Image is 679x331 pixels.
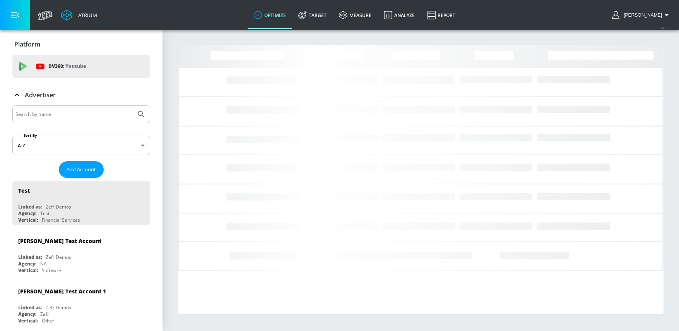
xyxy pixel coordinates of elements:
[12,181,150,225] div: TestLinked as:Zefr DemosAgency:TestVertical:Financial Services
[48,62,86,71] p: DV360:
[12,136,150,155] div: A-Z
[18,304,42,311] div: Linked as:
[333,1,378,29] a: measure
[12,84,150,106] div: Advertiser
[18,267,38,274] div: Vertical:
[18,210,36,217] div: Agency:
[248,1,292,29] a: optimize
[621,12,662,18] span: login as: amanda.cermak@zefr.com
[67,165,96,174] span: Add Account
[421,1,462,29] a: Report
[42,267,61,274] div: Software
[18,288,106,295] div: [PERSON_NAME] Test Account 1
[18,317,38,324] div: Vertical:
[61,9,97,21] a: Atrium
[18,260,36,267] div: Agency:
[22,133,39,138] label: Sort By
[18,203,42,210] div: Linked as:
[378,1,421,29] a: Analyze
[42,317,54,324] div: Other
[18,187,30,194] div: Test
[40,260,47,267] div: NA
[65,62,86,70] p: Youtube
[14,40,40,48] p: Platform
[12,282,150,326] div: [PERSON_NAME] Test Account 1Linked as:Zefr DemosAgency:ZefrVertical:Other
[18,217,38,223] div: Vertical:
[660,26,671,30] span: v 4.25.2
[75,12,97,19] div: Atrium
[46,304,71,311] div: Zefr Demos
[59,161,104,178] button: Add Account
[12,55,150,78] div: DV360: Youtube
[42,217,80,223] div: Financial Services
[18,311,36,317] div: Agency:
[612,10,671,20] button: [PERSON_NAME]
[25,91,56,99] p: Advertiser
[46,203,71,210] div: Zefr Demos
[18,237,101,245] div: [PERSON_NAME] Test Account
[40,210,50,217] div: Test
[18,254,42,260] div: Linked as:
[46,254,71,260] div: Zefr Demos
[12,231,150,276] div: [PERSON_NAME] Test AccountLinked as:Zefr DemosAgency:NAVertical:Software
[292,1,333,29] a: Target
[15,109,133,119] input: Search by name
[40,311,49,317] div: Zefr
[12,33,150,55] div: Platform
